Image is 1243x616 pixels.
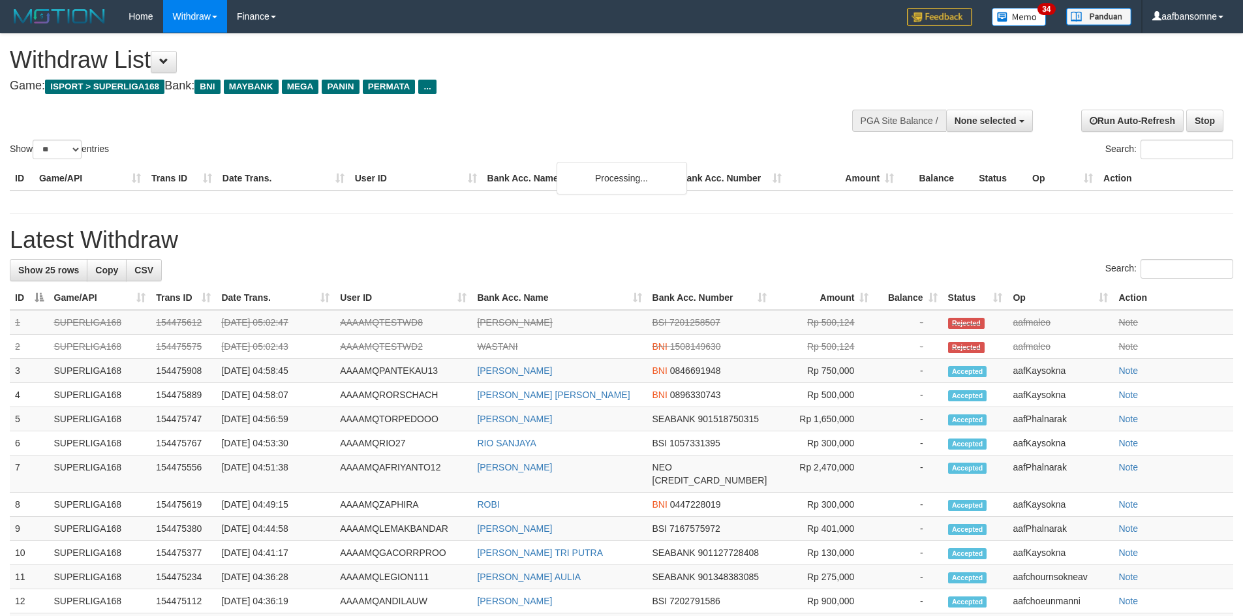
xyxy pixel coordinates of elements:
img: Feedback.jpg [907,8,972,26]
th: Bank Acc. Name: activate to sort column ascending [472,286,647,310]
td: AAAAMQLEMAKBANDAR [335,517,472,541]
td: aafmaleo [1007,335,1113,359]
img: panduan.png [1066,8,1131,25]
img: MOTION_logo.png [10,7,109,26]
span: BSI [652,596,668,606]
td: - [874,407,942,431]
td: Rp 401,000 [772,517,874,541]
th: Trans ID: activate to sort column ascending [151,286,216,310]
td: [DATE] 04:36:28 [216,565,335,589]
td: SUPERLIGA168 [49,493,151,517]
td: 3 [10,359,49,383]
th: Status: activate to sort column ascending [943,286,1008,310]
span: MAYBANK [224,80,279,94]
span: Accepted [948,500,987,511]
td: aafchoeunmanni [1007,589,1113,613]
span: BNI [652,390,668,400]
span: Copy 0846691948 to clipboard [670,365,721,376]
span: Accepted [948,366,987,377]
a: WASTANI [477,341,517,352]
span: Accepted [948,390,987,401]
td: 9 [10,517,49,541]
button: None selected [946,110,1033,132]
td: AAAAMQTESTWD2 [335,335,472,359]
span: None selected [955,115,1017,126]
td: aafKaysokna [1007,359,1113,383]
td: SUPERLIGA168 [49,407,151,431]
th: Game/API [34,166,146,191]
td: 154475747 [151,407,216,431]
span: CSV [134,265,153,275]
td: - [874,310,942,335]
div: PGA Site Balance / [852,110,946,132]
th: User ID: activate to sort column ascending [335,286,472,310]
th: Status [974,166,1027,191]
td: [DATE] 05:02:47 [216,310,335,335]
span: PANIN [322,80,359,94]
span: 34 [1037,3,1055,15]
th: Date Trans.: activate to sort column ascending [216,286,335,310]
td: SUPERLIGA168 [49,359,151,383]
div: Processing... [557,162,687,194]
span: BSI [652,317,668,328]
td: - [874,517,942,541]
a: [PERSON_NAME] [477,596,552,606]
th: User ID [350,166,482,191]
td: aafPhalnarak [1007,517,1113,541]
span: BSI [652,523,668,534]
td: SUPERLIGA168 [49,455,151,493]
span: Copy 5859459299268580 to clipboard [652,475,767,485]
th: Amount [787,166,899,191]
a: Note [1118,523,1138,534]
td: SUPERLIGA168 [49,383,151,407]
td: Rp 130,000 [772,541,874,565]
th: ID [10,166,34,191]
td: 154475612 [151,310,216,335]
td: 5 [10,407,49,431]
th: Op: activate to sort column ascending [1007,286,1113,310]
td: 4 [10,383,49,407]
a: Note [1118,414,1138,424]
th: ID: activate to sort column descending [10,286,49,310]
a: Note [1118,438,1138,448]
span: Accepted [948,572,987,583]
td: 154475556 [151,455,216,493]
td: 10 [10,541,49,565]
td: 154475889 [151,383,216,407]
th: Op [1027,166,1098,191]
td: - [874,565,942,589]
span: Rejected [948,318,985,329]
td: SUPERLIGA168 [49,589,151,613]
h4: Game: Bank: [10,80,816,93]
td: AAAAMQANDILAUW [335,589,472,613]
span: Accepted [948,439,987,450]
th: Game/API: activate to sort column ascending [49,286,151,310]
span: Copy 7167575972 to clipboard [669,523,720,534]
th: Trans ID [146,166,217,191]
span: SEABANK [652,572,696,582]
td: SUPERLIGA168 [49,565,151,589]
span: Copy 901127728408 to clipboard [698,547,759,558]
td: AAAAMQPANTEKAU13 [335,359,472,383]
td: [DATE] 04:36:19 [216,589,335,613]
td: - [874,383,942,407]
td: [DATE] 05:02:43 [216,335,335,359]
td: 11 [10,565,49,589]
a: Note [1118,365,1138,376]
td: [DATE] 04:44:58 [216,517,335,541]
td: Rp 1,650,000 [772,407,874,431]
td: [DATE] 04:51:38 [216,455,335,493]
span: Copy 1508149630 to clipboard [670,341,721,352]
td: AAAAMQTORPEDOOO [335,407,472,431]
input: Search: [1141,259,1233,279]
a: [PERSON_NAME] [PERSON_NAME] [477,390,630,400]
label: Search: [1105,259,1233,279]
th: Date Trans. [217,166,350,191]
td: - [874,335,942,359]
td: [DATE] 04:41:17 [216,541,335,565]
td: Rp 900,000 [772,589,874,613]
td: AAAAMQGACORRPROO [335,541,472,565]
span: Copy [95,265,118,275]
span: BNI [652,499,668,510]
span: BNI [652,365,668,376]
